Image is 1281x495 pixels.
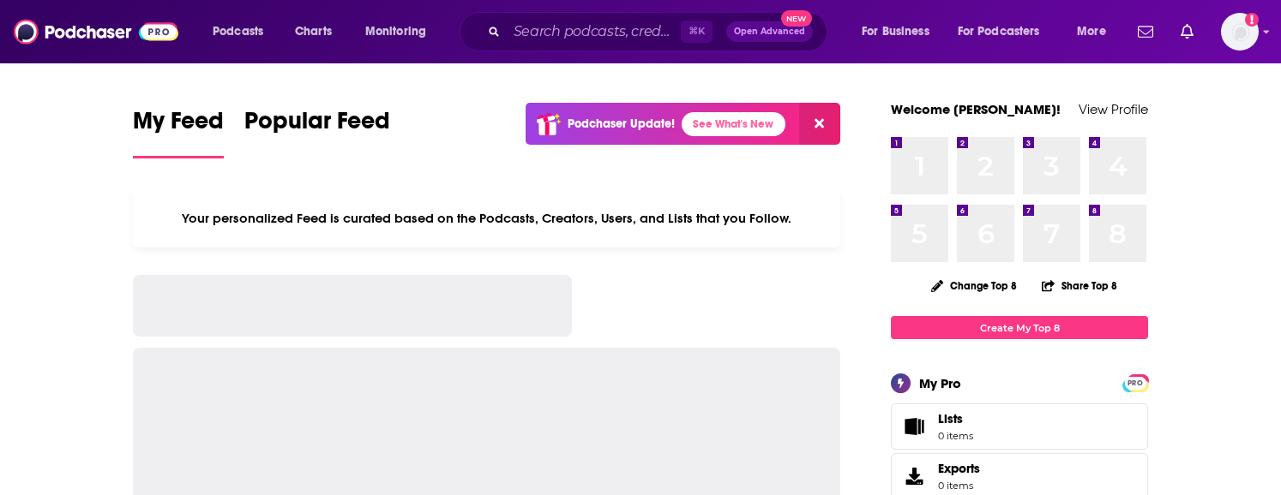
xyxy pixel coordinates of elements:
[734,27,805,36] span: Open Advanced
[213,20,263,44] span: Podcasts
[14,15,178,48] img: Podchaser - Follow, Share and Rate Podcasts
[295,20,332,44] span: Charts
[938,430,973,442] span: 0 items
[1079,101,1148,117] a: View Profile
[726,21,813,42] button: Open AdvancedNew
[919,375,961,391] div: My Pro
[891,316,1148,339] a: Create My Top 8
[568,116,675,131] p: Podchaser Update!
[284,18,342,45] a: Charts
[1041,269,1118,302] button: Share Top 8
[1125,377,1146,390] span: PRO
[958,20,1040,44] span: For Podcasters
[891,403,1148,450] a: Lists
[507,18,681,45] input: Search podcasts, credits, & more...
[862,20,929,44] span: For Business
[681,21,713,43] span: ⌘ K
[1065,18,1128,45] button: open menu
[244,106,390,146] span: Popular Feed
[476,12,844,51] div: Search podcasts, credits, & more...
[1221,13,1259,51] img: User Profile
[921,275,1027,296] button: Change Top 8
[365,20,426,44] span: Monitoring
[1245,13,1259,27] svg: Add a profile image
[133,189,840,247] div: Your personalized Feed is curated based on the Podcasts, Creators, Users, and Lists that you Follow.
[947,18,1065,45] button: open menu
[682,112,785,136] a: See What's New
[938,461,980,476] span: Exports
[938,411,973,426] span: Lists
[850,18,951,45] button: open menu
[201,18,286,45] button: open menu
[133,106,224,146] span: My Feed
[1125,376,1146,389] a: PRO
[353,18,448,45] button: open menu
[897,414,931,438] span: Lists
[938,411,963,426] span: Lists
[938,480,980,492] span: 0 items
[244,106,390,158] a: Popular Feed
[891,101,1061,117] a: Welcome [PERSON_NAME]!
[897,464,931,488] span: Exports
[133,106,224,158] a: My Feed
[1077,20,1106,44] span: More
[781,10,812,27] span: New
[1174,17,1200,46] a: Show notifications dropdown
[1131,17,1160,46] a: Show notifications dropdown
[1221,13,1259,51] span: Logged in as evankrask
[1221,13,1259,51] button: Show profile menu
